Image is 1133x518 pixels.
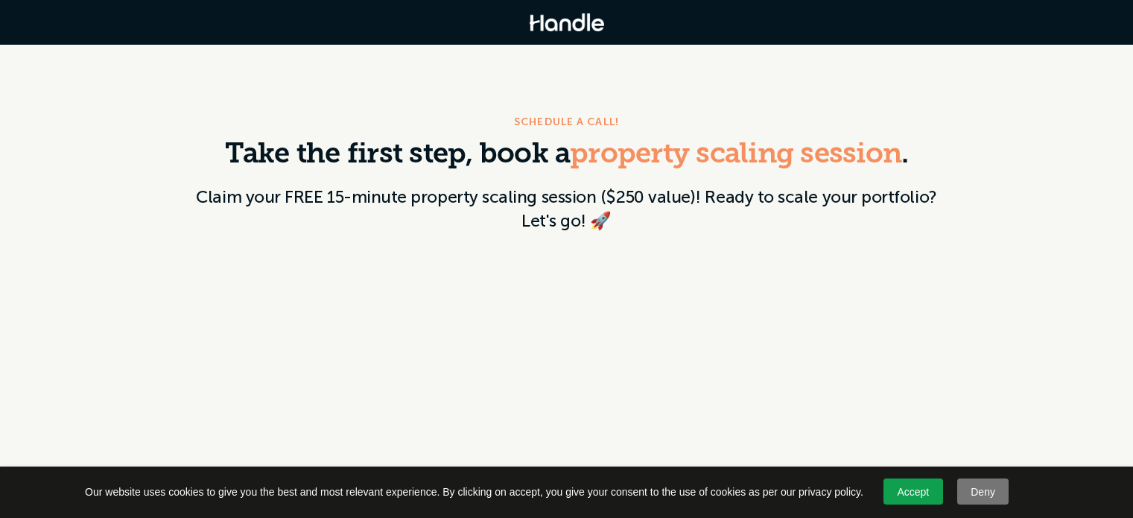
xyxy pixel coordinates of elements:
[883,478,943,505] a: Accept
[570,141,901,170] span: property scaling session
[514,113,619,131] div: SCHEDULE A CALL!
[85,484,863,499] span: Our website uses cookies to give you the best and most relevant experience. By clicking on accept...
[194,185,939,233] p: Claim your FREE 15-minute property scaling session ($250 value)! Ready to scale your portfolio? L...
[957,478,1009,505] a: Deny
[194,139,939,173] h3: Take the first step, book a .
